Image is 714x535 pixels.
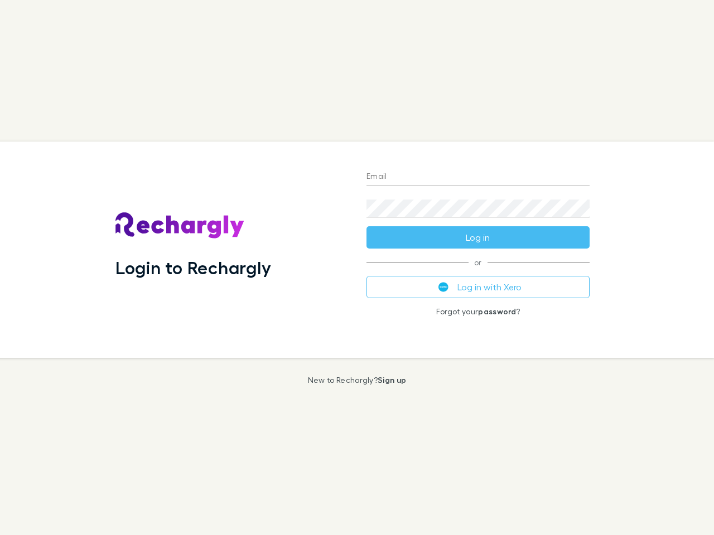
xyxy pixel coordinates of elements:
a: Sign up [378,375,406,385]
button: Log in with Xero [366,276,590,298]
p: New to Rechargly? [308,376,407,385]
a: password [478,307,516,316]
img: Rechargly's Logo [115,212,245,239]
h1: Login to Rechargly [115,257,271,278]
p: Forgot your ? [366,307,590,316]
img: Xero's logo [438,282,448,292]
button: Log in [366,226,590,249]
span: or [366,262,590,262]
